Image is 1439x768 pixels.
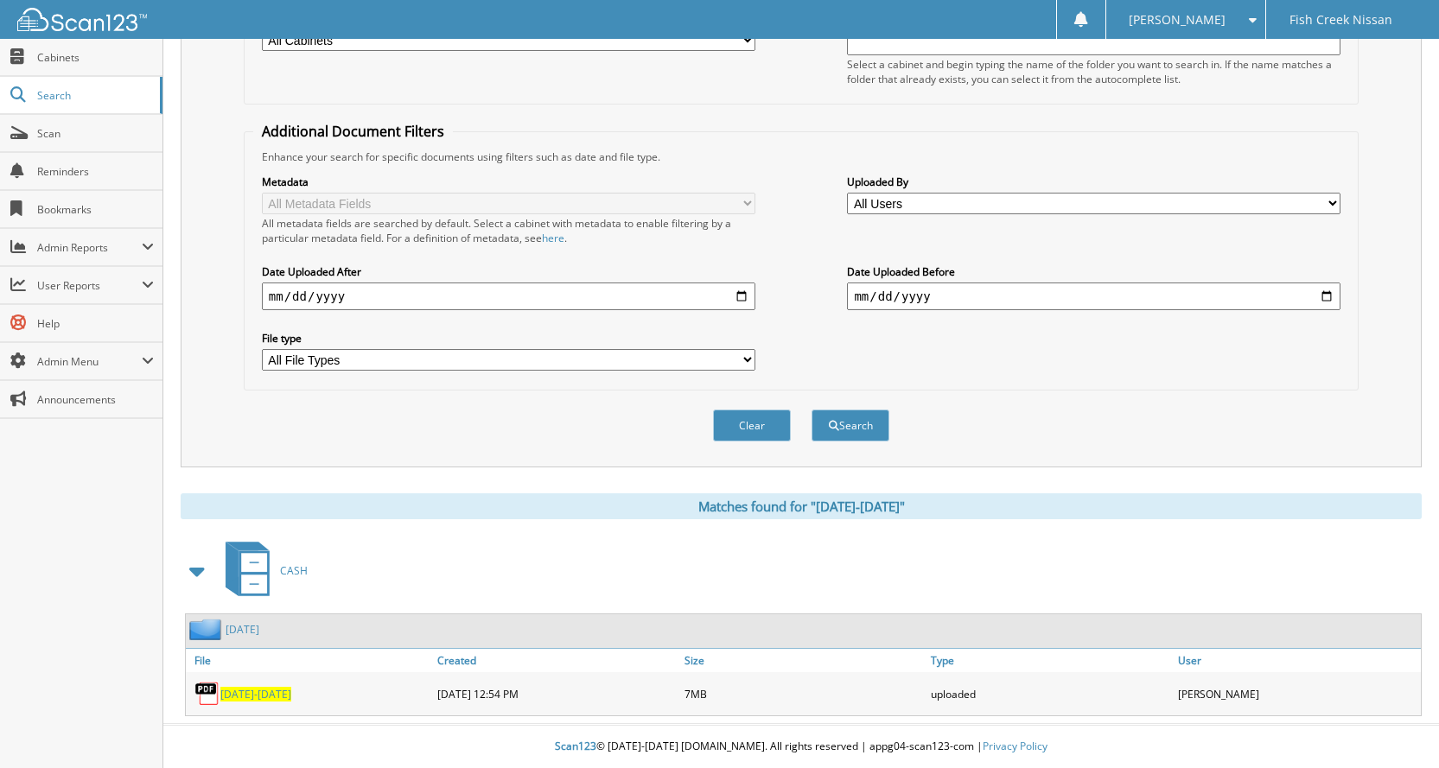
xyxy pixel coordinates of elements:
div: uploaded [926,676,1174,711]
span: Scan [37,126,154,141]
a: User [1174,649,1421,672]
div: 7MB [680,676,927,711]
a: [DATE]-[DATE] [220,687,291,701]
label: Uploaded By [847,175,1340,189]
a: Size [680,649,927,672]
span: Reminders [37,164,154,179]
span: CASH [280,563,308,578]
a: here [542,231,564,245]
div: Select a cabinet and begin typing the name of the folder you want to search in. If the name match... [847,57,1340,86]
a: Type [926,649,1174,672]
a: Created [433,649,680,672]
span: Help [37,316,154,331]
iframe: Chat Widget [1353,685,1439,768]
span: Announcements [37,392,154,407]
span: Admin Reports [37,240,142,255]
label: Date Uploaded Before [847,264,1340,279]
a: File [186,649,433,672]
button: Clear [713,409,791,441]
button: Search [812,409,889,441]
a: CASH [215,536,308,605]
input: start [262,282,755,310]
span: Cabinets [37,50,154,65]
div: Enhance your search for specific documents using filters such as date and file type. [253,149,1349,164]
label: Metadata [262,175,755,189]
legend: Additional Document Filters [253,122,453,141]
div: Matches found for "[DATE]-[DATE]" [181,493,1422,519]
span: Scan123 [555,739,596,753]
span: Fish Creek Nissan [1289,15,1392,25]
a: Privacy Policy [983,739,1047,753]
div: All metadata fields are searched by default. Select a cabinet with metadata to enable filtering b... [262,216,755,245]
span: [PERSON_NAME] [1129,15,1226,25]
label: File type [262,331,755,346]
span: User Reports [37,278,142,293]
img: folder2.png [189,619,226,640]
div: [PERSON_NAME] [1174,676,1421,711]
div: [DATE] 12:54 PM [433,676,680,711]
input: end [847,282,1340,310]
img: PDF.png [194,681,220,707]
div: © [DATE]-[DATE] [DOMAIN_NAME]. All rights reserved | appg04-scan123-com | [163,726,1439,768]
a: [DATE] [226,622,259,637]
span: Search [37,88,151,103]
label: Date Uploaded After [262,264,755,279]
span: Admin Menu [37,354,142,369]
img: scan123-logo-white.svg [17,8,147,31]
span: Bookmarks [37,202,154,217]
